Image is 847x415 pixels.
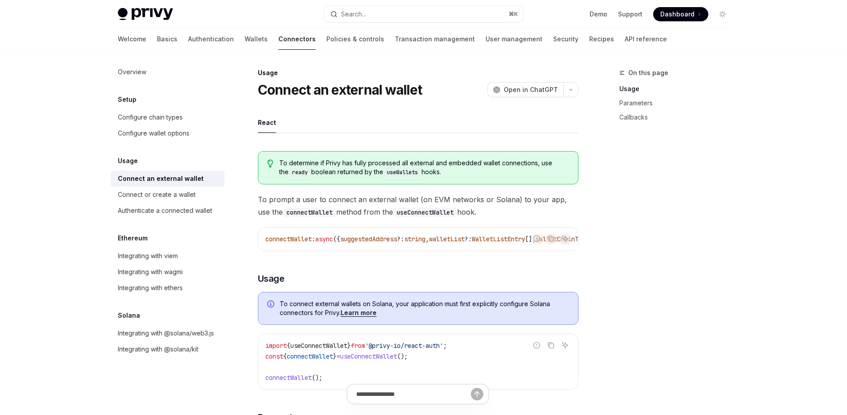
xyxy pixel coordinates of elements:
[265,374,312,382] span: connectWallet
[589,28,614,50] a: Recipes
[283,352,287,360] span: {
[258,193,578,218] span: To prompt a user to connect an external wallet (on EVM networks or Solana) to your app, use the m...
[111,341,225,357] a: Integrating with @solana/kit
[111,187,225,203] a: Connect or create a wallet
[283,207,336,217] code: connectWallet
[545,233,557,244] button: Copy the contents from the code block
[618,10,642,19] a: Support
[471,388,483,400] button: Send message
[118,344,198,355] div: Integrating with @solana/kit
[278,28,316,50] a: Connectors
[118,67,146,77] div: Overview
[280,299,569,317] span: To connect external wallets on Solana, your application must first explicitly configure Solana co...
[383,168,421,177] code: useWallets
[393,207,457,217] code: useConnectWallet
[472,235,525,243] span: WalletListEntry
[267,300,276,309] svg: Info
[118,189,196,200] div: Connect or create a wallet
[265,352,283,360] span: const
[653,7,708,21] a: Dashboard
[429,235,465,243] span: walletList
[326,28,384,50] a: Policies & controls
[487,82,563,97] button: Open in ChatGPT
[531,339,542,351] button: Report incorrect code
[118,28,146,50] a: Welcome
[340,235,397,243] span: suggestedAddress
[356,384,471,404] input: Ask a question...
[118,128,189,139] div: Configure wallet options
[486,28,542,50] a: User management
[404,235,426,243] span: string
[118,112,183,123] div: Configure chain types
[258,112,276,133] div: React
[111,203,225,219] a: Authenticate a connected wallet
[341,9,366,20] div: Search...
[118,205,212,216] div: Authenticate a connected wallet
[118,310,140,321] h5: Solana
[258,82,422,98] h1: Connect an external wallet
[715,7,730,21] button: Toggle dark mode
[426,235,429,243] span: ,
[465,235,472,243] span: ?:
[118,94,136,105] h5: Setup
[397,352,408,360] span: ();
[525,235,536,243] span: [],
[312,235,315,243] span: :
[340,352,397,360] span: useConnectWallet
[111,325,225,341] a: Integrating with @solana/web3.js
[111,248,225,264] a: Integrating with viem
[111,171,225,187] a: Connect an external wallet
[351,342,365,350] span: from
[118,173,204,184] div: Connect an external wallet
[111,280,225,296] a: Integrating with ethers
[333,235,340,243] span: ({
[111,125,225,141] a: Configure wallet options
[395,28,475,50] a: Transaction management
[315,235,333,243] span: async
[545,339,557,351] button: Copy the contents from the code block
[443,342,447,350] span: ;
[590,10,607,19] a: Demo
[619,96,737,110] a: Parameters
[559,233,571,244] button: Ask AI
[118,8,173,20] img: light logo
[365,342,443,350] span: '@privy-io/react-auth'
[111,109,225,125] a: Configure chain types
[347,342,351,350] span: }
[504,85,558,94] span: Open in ChatGPT
[625,28,667,50] a: API reference
[337,352,340,360] span: =
[258,272,285,285] span: Usage
[397,235,404,243] span: ?:
[289,168,311,177] code: ready
[531,233,542,244] button: Report incorrect code
[553,28,578,50] a: Security
[157,28,177,50] a: Basics
[333,352,337,360] span: }
[279,159,569,177] span: To determine if Privy has fully processed all external and embedded wallet connections, use the b...
[245,28,268,50] a: Wallets
[188,28,234,50] a: Authentication
[287,342,290,350] span: {
[324,6,523,22] button: Open search
[619,110,737,124] a: Callbacks
[258,68,578,77] div: Usage
[118,328,214,339] div: Integrating with @solana/web3.js
[111,64,225,80] a: Overview
[660,10,694,19] span: Dashboard
[265,342,287,350] span: import
[287,352,333,360] span: connectWallet
[265,235,312,243] span: connectWallet
[559,339,571,351] button: Ask AI
[628,68,668,78] span: On this page
[118,251,178,261] div: Integrating with viem
[341,309,377,317] a: Learn more
[267,160,273,168] svg: Tip
[118,233,148,243] h5: Ethereum
[111,264,225,280] a: Integrating with wagmi
[118,283,183,293] div: Integrating with ethers
[619,82,737,96] a: Usage
[118,156,138,166] h5: Usage
[312,374,322,382] span: ();
[509,11,518,18] span: ⌘ K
